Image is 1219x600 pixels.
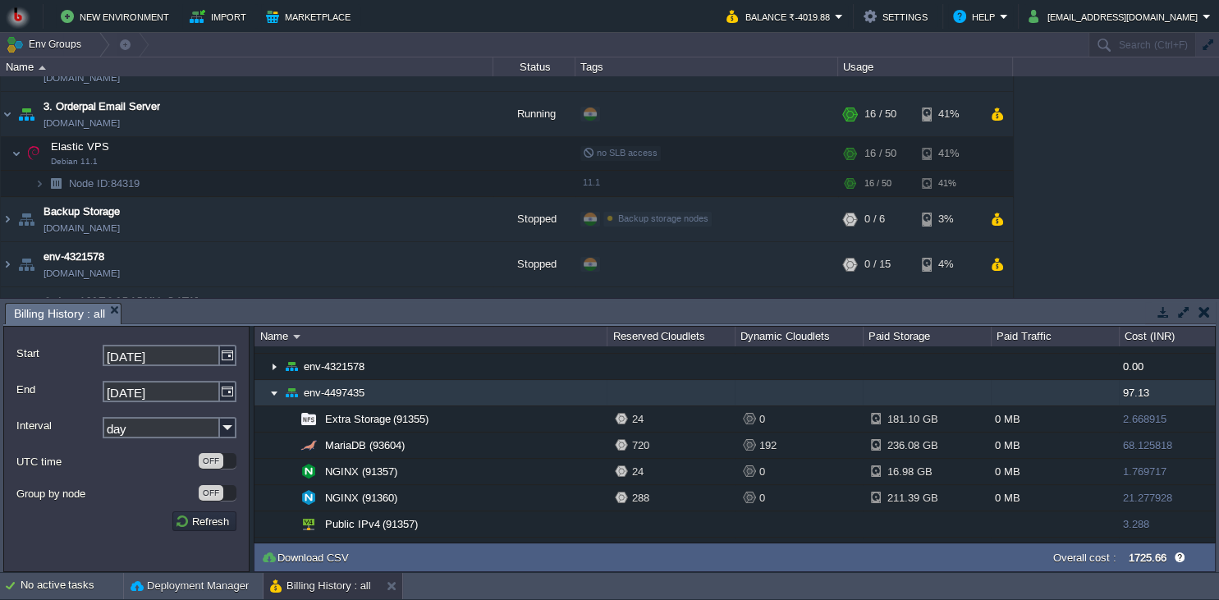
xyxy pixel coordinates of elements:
[6,4,30,29] img: Bitss Techniques
[323,412,431,426] a: Extra Storage (91355)
[39,66,46,70] img: AMDAwAAAACH5BAEAAAAALAAAAAABAAEAAAICRAEAOw==
[1123,465,1166,478] span: 1.769717
[44,204,120,220] a: Backup Storage
[736,327,863,346] div: Dynamic Cloudlets
[270,578,371,594] button: Billing History : all
[1,242,14,286] img: AMDAwAAAACH5BAEAAAAALAAAAAABAAEAAAICRAEAOw==
[268,380,281,405] img: AMDAwAAAACH5BAEAAAAALAAAAAABAAEAAAICRAEAOw==
[281,433,294,458] img: AMDAwAAAACH5BAEAAAAALAAAAAABAAEAAAICRAEAOw==
[44,249,104,265] a: env-4321578
[615,433,735,458] div: 720
[44,171,67,196] img: AMDAwAAAACH5BAEAAAAALAAAAAABAAEAAAICRAEAOw==
[16,485,197,502] label: Group by node
[864,171,891,196] div: 16 / 50
[991,485,1119,511] div: 0 MB
[871,485,924,511] div: 211.39 GB
[743,406,863,432] div: 0
[44,98,160,115] span: 3. Orderpal Email Server
[281,485,294,511] img: AMDAwAAAACH5BAEAAAAALAAAAAABAAEAAAICRAEAOw==
[298,538,319,563] img: AMDAwAAAACH5BAEAAAAALAAAAAABAAEAAAICRAEAOw==
[15,197,38,241] img: AMDAwAAAACH5BAEAAAAALAAAAAABAAEAAAICRAEAOw==
[302,360,367,373] a: env-4321578
[1053,552,1117,564] label: Overall cost :
[864,197,885,241] div: 0 / 6
[21,573,123,599] div: No active tasks
[922,137,975,170] div: 41%
[922,197,975,241] div: 3%
[261,550,354,565] button: Download CSV
[14,304,105,324] span: Billing History : all
[493,92,575,136] div: Running
[298,459,319,484] img: AMDAwAAAACH5BAEAAAAALAAAAAABAAEAAAICRAEAOw==
[44,115,120,131] a: [DOMAIN_NAME]
[293,335,300,339] img: AMDAwAAAACH5BAEAAAAALAAAAAABAAEAAAICRAEAOw==
[1123,518,1149,530] span: 3.288
[992,327,1119,346] div: Paid Traffic
[15,287,38,332] img: AMDAwAAAACH5BAEAAAAALAAAAAABAAEAAAICRAEAOw==
[44,265,120,282] a: [DOMAIN_NAME]
[323,438,407,452] a: MariaDB (93604)
[298,433,319,458] img: AMDAwAAAACH5BAEAAAAALAAAAAABAAEAAAICRAEAOw==
[2,57,493,76] div: Name
[281,459,294,484] img: AMDAwAAAACH5BAEAAAAALAAAAAABAAEAAAICRAEAOw==
[922,287,975,332] div: 5%
[298,406,319,432] img: AMDAwAAAACH5BAEAAAAALAAAAAABAAEAAAICRAEAOw==
[15,92,38,136] img: AMDAwAAAACH5BAEAAAAALAAAAAABAAEAAAICRAEAOw==
[743,459,863,484] div: 0
[16,453,197,470] label: UTC time
[864,7,933,26] button: Settings
[608,327,735,346] div: Reserved Cloudlets
[922,242,975,286] div: 4%
[1029,7,1203,26] button: [EMAIL_ADDRESS][DOMAIN_NAME]
[281,538,294,563] img: AMDAwAAAACH5BAEAAAAALAAAAAABAAEAAAICRAEAOw==
[1123,492,1172,504] span: 21.277928
[871,459,924,484] div: 16.98 GB
[44,70,120,86] a: [DOMAIN_NAME]
[281,406,294,432] img: AMDAwAAAACH5BAEAAAAALAAAAAABAAEAAAICRAEAOw==
[991,459,1119,484] div: 0 MB
[323,491,400,505] a: NGINX (91360)
[302,386,367,400] a: env-4497435
[864,287,896,332] div: 0 / 250
[576,57,837,76] div: Tags
[16,417,101,434] label: Interval
[864,242,891,286] div: 0 / 15
[268,354,281,379] img: AMDAwAAAACH5BAEAAAAALAAAAAABAAEAAAICRAEAOw==
[285,354,298,379] img: AMDAwAAAACH5BAEAAAAALAAAAAABAAEAAAICRAEAOw==
[16,345,101,362] label: Start
[323,517,420,531] a: Public IPv4 (91357)
[922,92,975,136] div: 41%
[618,213,708,223] span: Backup storage nodes
[69,177,111,190] span: Node ID:
[615,406,735,432] div: 24
[44,294,199,310] a: Orderpal [GEOGRAPHIC_DATA]
[839,57,1012,76] div: Usage
[11,137,21,170] img: AMDAwAAAACH5BAEAAAAALAAAAAABAAEAAAICRAEAOw==
[615,459,735,484] div: 24
[871,433,924,458] div: 236.08 GB
[493,197,575,241] div: Stopped
[494,57,575,76] div: Status
[22,137,45,170] img: AMDAwAAAACH5BAEAAAAALAAAAAABAAEAAAICRAEAOw==
[49,140,112,153] a: Elastic VPSDebian 11.1
[583,177,600,187] span: 11.1
[743,433,863,458] div: 192
[726,7,835,26] button: Balance ₹-4019.88
[323,465,400,479] a: NGINX (91357)
[16,381,101,398] label: End
[1,287,14,332] img: AMDAwAAAACH5BAEAAAAALAAAAAABAAEAAAICRAEAOw==
[281,511,294,537] img: AMDAwAAAACH5BAEAAAAALAAAAAABAAEAAAICRAEAOw==
[256,327,607,346] div: Name
[864,327,991,346] div: Paid Storage
[922,171,975,196] div: 41%
[1,92,14,136] img: AMDAwAAAACH5BAEAAAAALAAAAAABAAEAAAICRAEAOw==
[49,140,112,153] span: Elastic VPS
